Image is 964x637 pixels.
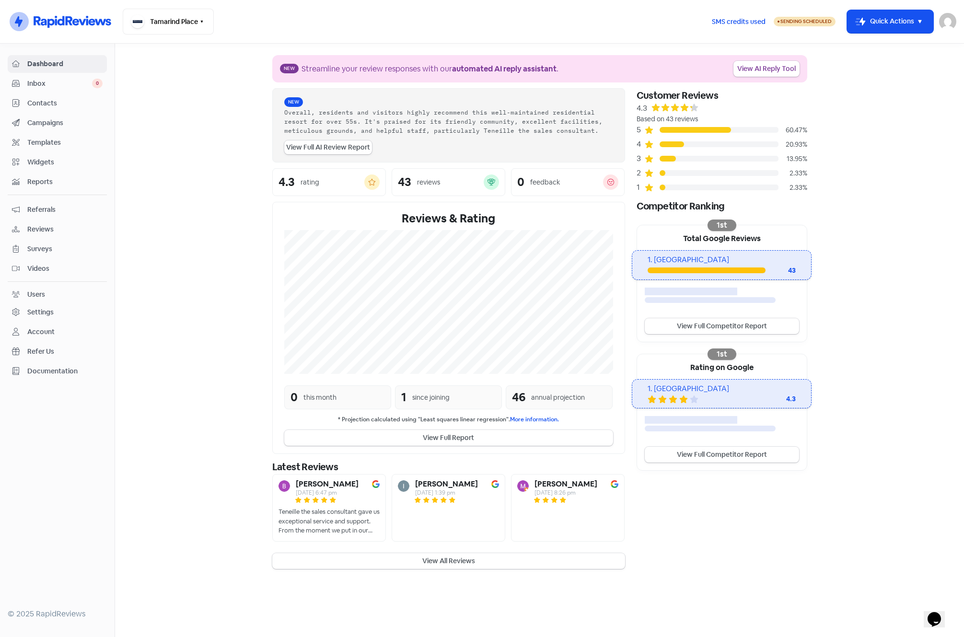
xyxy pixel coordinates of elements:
a: 4.3rating [272,168,386,196]
a: Videos [8,260,107,278]
div: Streamline your review responses with our . [302,63,558,75]
a: Reviews [8,220,107,238]
a: Dashboard [8,55,107,73]
div: © 2025 RapidReviews [8,608,107,620]
div: since joining [412,393,450,403]
div: Users [27,290,45,300]
a: Referrals [8,201,107,219]
div: Competitor Ranking [637,199,807,213]
div: 60.47% [778,125,807,135]
div: 46 [512,389,525,406]
span: Surveys [27,244,103,254]
span: SMS credits used [712,17,766,27]
div: 2 [637,167,644,179]
img: Image [491,480,499,488]
a: Refer Us [8,343,107,360]
div: [DATE] 8:26 pm [534,490,597,496]
div: Teneille the sales consultant gave us exceptional service and support. From the moment we put in ... [279,507,380,535]
a: View Full AI Review Report [284,140,372,154]
span: Referrals [27,205,103,215]
a: Account [8,323,107,341]
a: View AI Reply Tool [733,61,800,77]
span: 0 [92,79,103,88]
a: Surveys [8,240,107,258]
a: SMS credits used [704,16,774,26]
div: 4 [637,139,644,150]
div: 2.33% [778,168,807,178]
a: Campaigns [8,114,107,132]
img: Avatar [398,480,409,492]
a: Widgets [8,153,107,171]
div: 4.3 [757,394,796,404]
a: Sending Scheduled [774,16,836,27]
div: Latest Reviews [272,460,625,474]
div: 1 [637,182,644,193]
div: 4.3 [637,103,647,114]
span: Sending Scheduled [780,18,832,24]
a: View Full Competitor Report [645,318,799,334]
div: Overall, residents and visitors highly recommend this well-maintained residential resort for over... [284,108,613,135]
div: 20.93% [778,139,807,150]
span: New [280,64,299,73]
div: Total Google Reviews [637,225,807,250]
span: Contacts [27,98,103,108]
button: View All Reviews [272,553,625,569]
button: Tamarind Place [123,9,214,35]
div: 1st [708,348,736,360]
span: Reviews [27,224,103,234]
span: Campaigns [27,118,103,128]
div: [DATE] 1:39 pm [415,490,478,496]
b: [PERSON_NAME] [296,480,359,488]
a: Users [8,286,107,303]
div: Settings [27,307,54,317]
b: [PERSON_NAME] [534,480,597,488]
div: this month [303,393,337,403]
a: Templates [8,134,107,151]
a: Documentation [8,362,107,380]
span: Videos [27,264,103,274]
div: 5 [637,124,644,136]
button: Quick Actions [847,10,933,33]
a: More information. [510,416,559,423]
span: New [284,97,303,107]
div: 1. [GEOGRAPHIC_DATA] [648,255,796,266]
span: Refer Us [27,347,103,357]
div: 3 [637,153,644,164]
div: Rating on Google [637,354,807,379]
div: 2.33% [778,183,807,193]
div: 0 [517,176,524,188]
img: User [939,13,956,30]
a: View Full Competitor Report [645,447,799,463]
a: Contacts [8,94,107,112]
div: 1st [708,220,736,231]
div: feedback [530,177,560,187]
div: reviews [417,177,440,187]
div: 43 [766,266,796,276]
div: Account [27,327,55,337]
small: * Projection calculated using "Least squares linear regression". [284,415,613,424]
b: automated AI reply assistant [452,64,557,74]
a: 0feedback [511,168,625,196]
img: Avatar [517,480,529,492]
span: Templates [27,138,103,148]
a: 43reviews [392,168,505,196]
b: [PERSON_NAME] [415,480,478,488]
a: Inbox 0 [8,75,107,93]
div: Customer Reviews [637,88,807,103]
span: Widgets [27,157,103,167]
div: annual projection [531,393,585,403]
div: [DATE] 6:47 pm [296,490,359,496]
div: 0 [290,389,298,406]
img: Image [372,480,380,488]
img: Image [611,480,618,488]
span: Reports [27,177,103,187]
a: Settings [8,303,107,321]
img: Avatar [279,480,290,492]
span: Documentation [27,366,103,376]
div: rating [301,177,319,187]
iframe: chat widget [924,599,954,627]
span: Dashboard [27,59,103,69]
div: Reviews & Rating [284,210,613,227]
button: View Full Report [284,430,613,446]
span: Inbox [27,79,92,89]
